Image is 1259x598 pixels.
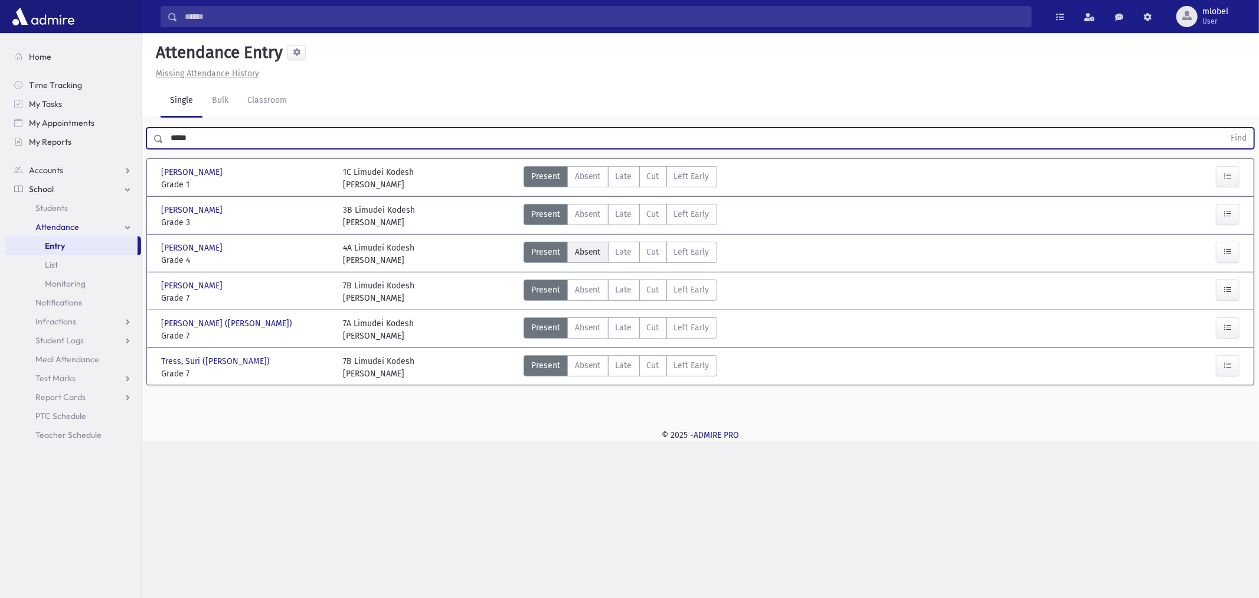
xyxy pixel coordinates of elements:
h5: Attendance Entry [151,43,283,63]
div: 7A Limudei Kodesh [PERSON_NAME] [343,317,414,342]
span: Attendance [35,222,79,232]
span: Present [531,208,560,220]
span: Grade 7 [161,368,331,380]
a: Teacher Schedule [5,425,141,444]
span: Teacher Schedule [35,430,102,440]
span: Absent [575,284,601,296]
span: [PERSON_NAME] [161,166,225,178]
a: Students [5,199,141,217]
div: 7B Limudei Kodesh [PERSON_NAME] [343,279,414,304]
span: Grade 7 [161,292,331,304]
div: AttTypes [524,166,717,191]
input: Search [178,6,1031,27]
span: Left Early [674,246,709,258]
div: AttTypes [524,242,717,266]
a: Notifications [5,293,141,312]
span: Present [531,170,560,183]
a: Bulk [202,84,238,118]
span: Monitoring [45,278,86,289]
div: AttTypes [524,204,717,229]
a: Time Tracking [5,76,141,95]
span: Entry [45,240,65,251]
span: [PERSON_NAME] [161,279,225,292]
span: [PERSON_NAME] [161,204,225,216]
span: Left Early [674,208,709,220]
span: Late [616,321,632,334]
span: School [29,184,54,194]
a: Accounts [5,161,141,180]
span: Late [616,170,632,183]
span: Present [531,246,560,258]
div: AttTypes [524,279,717,304]
span: User [1202,17,1228,26]
span: Tress, Suri ([PERSON_NAME]) [161,355,272,368]
span: Cut [647,359,659,372]
span: Left Early [674,321,709,334]
span: Left Early [674,284,709,296]
span: List [45,259,58,270]
a: Student Logs [5,331,141,350]
span: Late [616,246,632,258]
span: Grade 7 [161,330,331,342]
span: Meal Attendance [35,354,99,365]
span: Cut [647,208,659,220]
a: Test Marks [5,369,141,388]
div: 3B Limudei Kodesh [PERSON_NAME] [343,204,415,229]
span: [PERSON_NAME] [161,242,225,254]
span: Grade 1 [161,178,331,191]
div: AttTypes [524,355,717,380]
span: Late [616,359,632,372]
span: Left Early [674,359,709,372]
span: Time Tracking [29,80,82,90]
span: Absent [575,208,601,220]
span: My Tasks [29,99,62,109]
span: Cut [647,321,659,334]
span: Present [531,284,560,296]
span: Infractions [35,316,76,327]
a: Missing Attendance History [151,69,259,79]
span: Home [29,51,51,62]
span: Report Cards [35,392,86,402]
span: mlobel [1202,7,1228,17]
span: Accounts [29,165,63,175]
span: [PERSON_NAME] ([PERSON_NAME]) [161,317,295,330]
span: Late [616,208,632,220]
span: Absent [575,246,601,258]
div: 7B Limudei Kodesh [PERSON_NAME] [343,355,414,380]
a: My Reports [5,132,141,151]
a: Home [5,47,141,66]
span: Left Early [674,170,709,183]
span: Test Marks [35,373,76,383]
span: Grade 4 [161,254,331,266]
a: PTC Schedule [5,407,141,425]
span: Late [616,284,632,296]
a: Attendance [5,217,141,236]
a: Meal Attendance [5,350,141,369]
a: Report Cards [5,388,141,407]
a: Entry [5,236,138,255]
span: Present [531,321,560,334]
div: © 2025 - [161,429,1240,441]
a: My Appointments [5,113,141,132]
div: 1C Limudei Kodesh [PERSON_NAME] [343,166,414,191]
span: Notifications [35,297,82,308]
button: Find [1224,128,1254,148]
img: AdmirePro [9,5,77,28]
u: Missing Attendance History [156,69,259,79]
a: ADMIRE PRO [694,430,739,440]
span: Grade 3 [161,216,331,229]
span: Student Logs [35,335,84,346]
span: My Appointments [29,118,94,128]
a: Classroom [238,84,296,118]
a: My Tasks [5,95,141,113]
div: AttTypes [524,317,717,342]
span: Present [531,359,560,372]
a: School [5,180,141,199]
a: Infractions [5,312,141,331]
span: Absent [575,321,601,334]
span: Absent [575,170,601,183]
span: PTC Schedule [35,411,86,421]
span: Students [35,203,68,213]
span: Cut [647,246,659,258]
a: Single [161,84,202,118]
